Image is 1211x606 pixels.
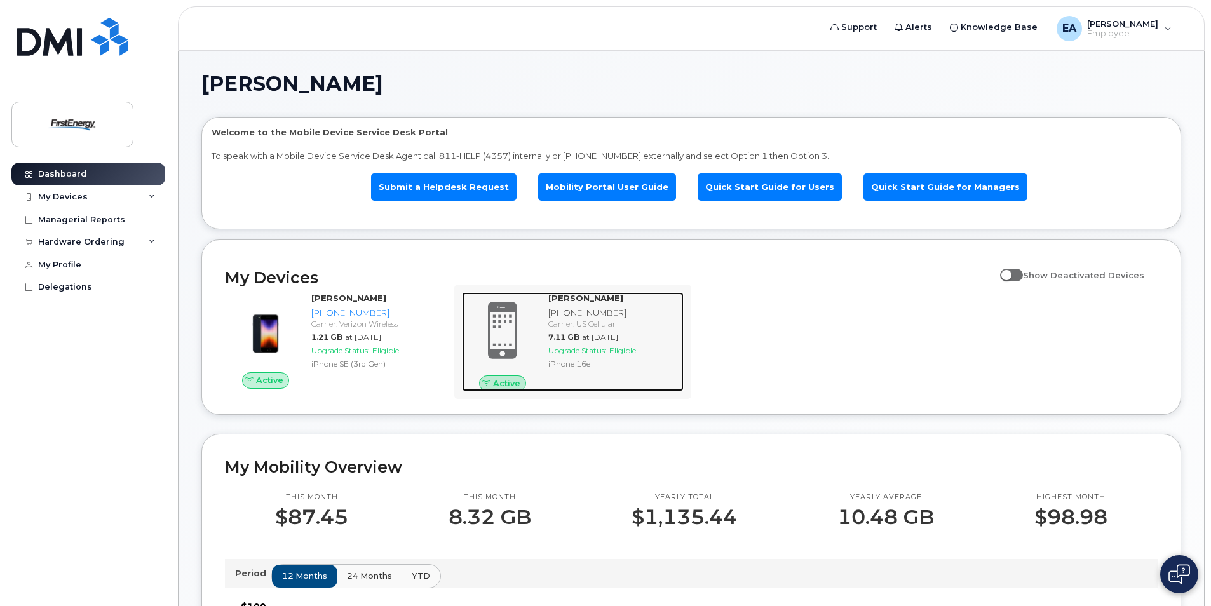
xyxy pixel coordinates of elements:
span: Active [493,377,520,389]
div: Carrier: US Cellular [548,318,679,329]
strong: [PERSON_NAME] [548,293,623,303]
div: iPhone SE (3rd Gen) [311,358,442,369]
a: Submit a Helpdesk Request [371,173,517,201]
a: Mobility Portal User Guide [538,173,676,201]
p: 10.48 GB [837,506,934,529]
span: 1.21 GB [311,332,342,342]
a: Quick Start Guide for Managers [863,173,1027,201]
h2: My Devices [225,268,994,287]
div: Carrier: Verizon Wireless [311,318,442,329]
div: [PHONE_NUMBER] [311,307,442,319]
span: Upgrade Status: [311,346,370,355]
span: Upgrade Status: [548,346,607,355]
p: Yearly total [632,492,737,502]
span: YTD [412,570,430,582]
span: [PERSON_NAME] [201,74,383,93]
input: Show Deactivated Devices [1000,263,1010,273]
p: This month [449,492,531,502]
p: To speak with a Mobile Device Service Desk Agent call 811-HELP (4357) internally or [PHONE_NUMBER... [212,150,1171,162]
strong: [PERSON_NAME] [311,293,386,303]
h2: My Mobility Overview [225,457,1158,476]
p: Period [235,567,271,579]
p: This month [275,492,348,502]
a: Quick Start Guide for Users [698,173,842,201]
span: 7.11 GB [548,332,579,342]
span: at [DATE] [345,332,381,342]
span: Show Deactivated Devices [1023,270,1144,280]
p: Highest month [1034,492,1107,502]
span: 24 months [347,570,392,582]
p: 8.32 GB [449,506,531,529]
div: iPhone 16e [548,358,679,369]
div: [PHONE_NUMBER] [548,307,679,319]
a: Active[PERSON_NAME][PHONE_NUMBER]Carrier: US Cellular7.11 GBat [DATE]Upgrade Status:EligibleiPhon... [462,292,684,391]
a: Active[PERSON_NAME][PHONE_NUMBER]Carrier: Verizon Wireless1.21 GBat [DATE]Upgrade Status:Eligible... [225,292,447,389]
p: $1,135.44 [632,506,737,529]
img: image20231002-3703462-1angbar.jpeg [235,299,296,360]
img: Open chat [1168,564,1190,584]
span: Eligible [609,346,636,355]
p: $98.98 [1034,506,1107,529]
span: Eligible [372,346,399,355]
span: at [DATE] [582,332,618,342]
p: $87.45 [275,506,348,529]
p: Yearly average [837,492,934,502]
p: Welcome to the Mobile Device Service Desk Portal [212,126,1171,138]
span: Active [256,374,283,386]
